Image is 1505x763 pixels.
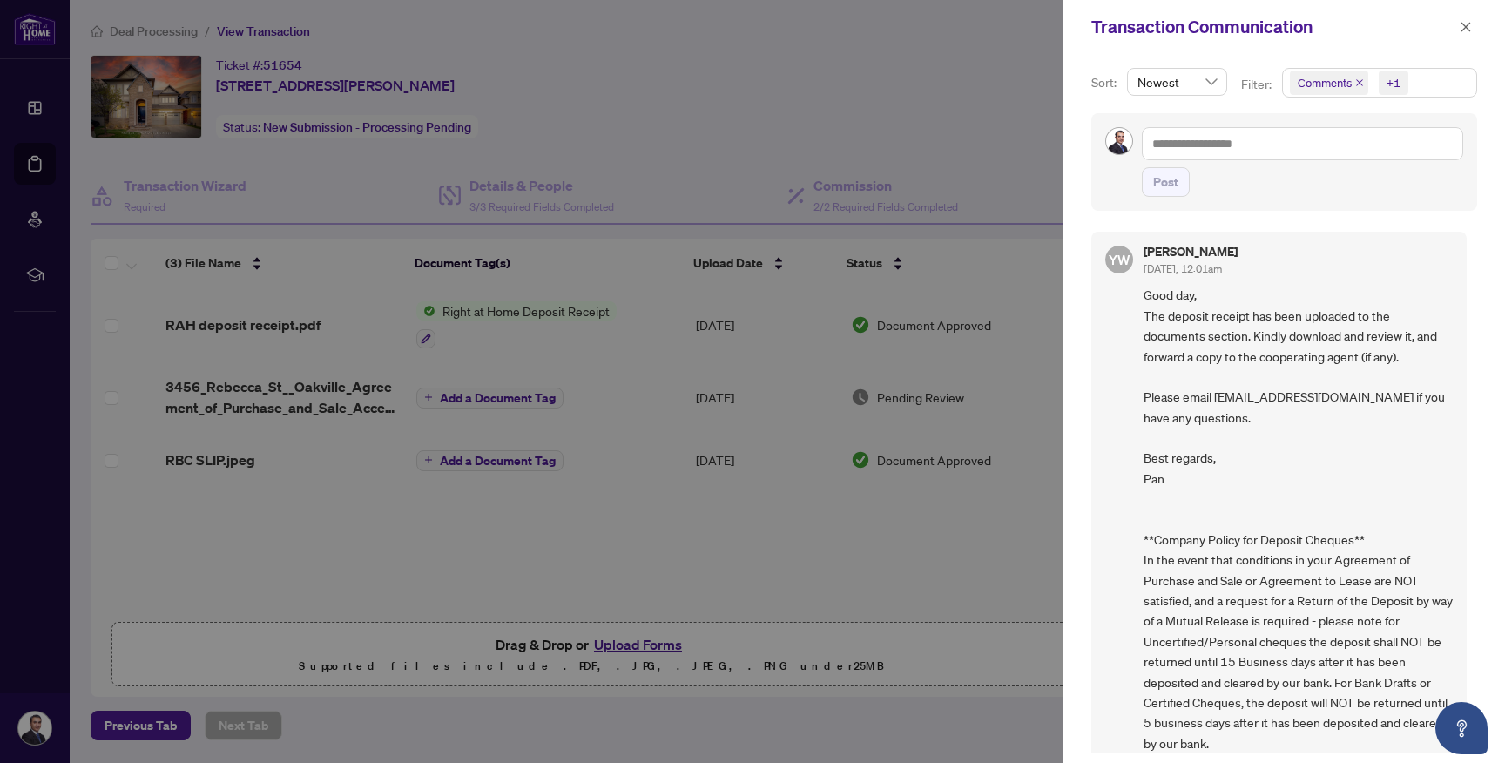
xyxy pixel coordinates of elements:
[1355,78,1364,87] span: close
[1106,128,1132,154] img: Profile Icon
[1091,14,1454,40] div: Transaction Communication
[1144,246,1238,258] h5: [PERSON_NAME]
[1241,75,1274,94] p: Filter:
[1109,249,1130,270] span: YW
[1387,74,1400,91] div: +1
[1142,167,1190,197] button: Post
[1137,69,1217,95] span: Newest
[1460,21,1472,33] span: close
[1290,71,1368,95] span: Comments
[1091,73,1120,92] p: Sort:
[1144,285,1453,753] span: Good day, The deposit receipt has been uploaded to the documents section. Kindly download and rev...
[1298,74,1352,91] span: Comments
[1435,702,1488,754] button: Open asap
[1144,262,1222,275] span: [DATE], 12:01am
